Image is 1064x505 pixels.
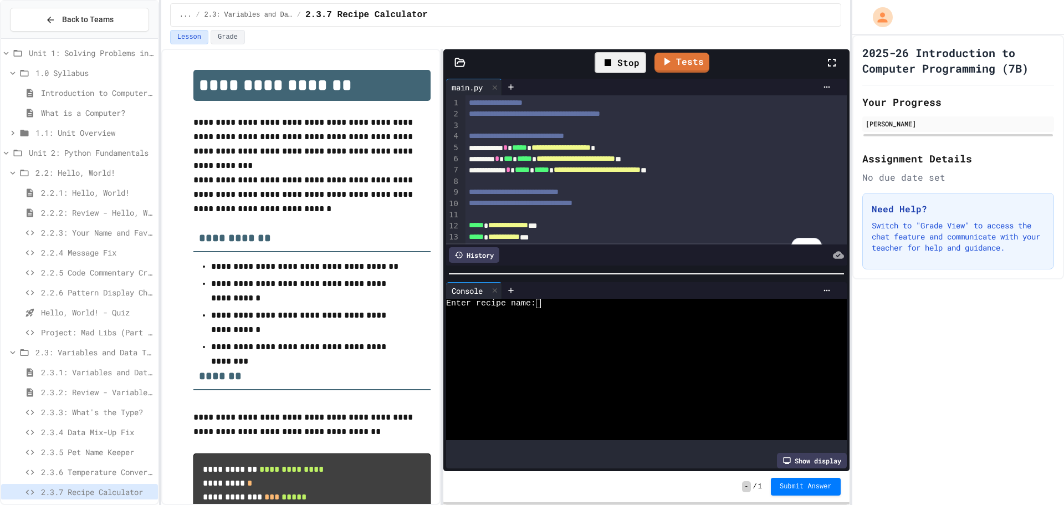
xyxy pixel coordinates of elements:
span: 2.3.2: Review - Variables and Data Types [41,386,154,398]
div: 3 [446,120,460,131]
span: ... [180,11,192,19]
span: 2.2.2: Review - Hello, World! [41,207,154,218]
span: 2.3: Variables and Data Types [35,346,154,358]
span: 2.3.4 Data Mix-Up Fix [41,426,154,438]
span: Hello, World! - Quiz [41,307,154,318]
span: 2.3.6 Temperature Converter [41,466,154,478]
button: Lesson [170,30,208,44]
div: 7 [446,165,460,176]
div: Stop [595,52,646,73]
div: 10 [446,198,460,210]
h1: 2025-26 Introduction to Computer Programming (7B) [862,45,1054,76]
span: Unit 2: Python Fundamentals [29,147,154,159]
button: Grade [211,30,245,44]
span: 2.2: Hello, World! [35,167,154,178]
span: 2.3.3: What's the Type? [41,406,154,418]
span: 2.2.3: Your Name and Favorite Movie [41,227,154,238]
button: Back to Teams [10,8,149,32]
div: My Account [861,4,896,30]
div: Console [446,285,488,297]
div: Show display [777,453,847,468]
button: Submit Answer [771,478,841,496]
div: 8 [446,176,460,187]
div: [PERSON_NAME] [866,119,1051,129]
div: 4 [446,131,460,142]
span: Project: Mad Libs (Part 1) [41,327,154,338]
span: 2.3.7 Recipe Calculator [305,8,428,22]
span: - [742,481,750,492]
span: 1.0 Syllabus [35,67,154,79]
div: No due date set [862,171,1054,184]
div: 11 [446,210,460,221]
span: 2.3.1: Variables and Data Types [41,366,154,378]
div: 6 [446,154,460,165]
div: History [449,247,499,263]
div: 2 [446,109,460,120]
div: 5 [446,142,460,154]
div: To enrich screen reader interactions, please activate Accessibility in Grammarly extension settings [465,95,846,256]
span: 2.2.1: Hello, World! [41,187,154,198]
span: Enter recipe name: [446,299,536,308]
div: 13 [446,232,460,243]
span: What is a Computer? [41,107,154,119]
div: 9 [446,187,460,198]
span: / [196,11,199,19]
span: Back to Teams [62,14,114,25]
span: 2.2.5 Code Commentary Creator [41,267,154,278]
span: 1 [758,482,762,491]
span: 2.3.5 Pet Name Keeper [41,446,154,458]
div: Console [446,282,502,299]
span: Introduction to Computer Programming Syllabus [41,87,154,99]
span: 2.2.6 Pattern Display Challenge [41,287,154,298]
span: 1.1: Unit Overview [35,127,154,139]
span: 2.2.4 Message Fix [41,247,154,258]
span: 2.3.7 Recipe Calculator [41,486,154,498]
span: 2.3: Variables and Data Types [204,11,293,19]
span: / [297,11,301,19]
div: main.py [446,79,502,95]
h2: Assignment Details [862,151,1054,166]
span: Unit 1: Solving Problems in Computer Science [29,47,154,59]
div: 12 [446,221,460,232]
div: 1 [446,98,460,109]
a: Tests [654,53,709,73]
div: main.py [446,81,488,93]
p: Switch to "Grade View" to access the chat feature and communicate with your teacher for help and ... [872,220,1045,253]
div: 14 [446,243,460,254]
h2: Your Progress [862,94,1054,110]
span: / [753,482,757,491]
h3: Need Help? [872,202,1045,216]
span: Submit Answer [780,482,832,491]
